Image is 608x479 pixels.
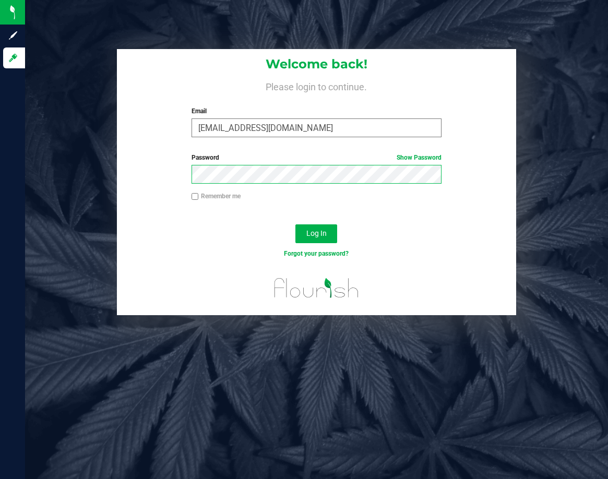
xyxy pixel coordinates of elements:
[267,269,366,307] img: flourish_logo.svg
[117,79,516,92] h4: Please login to continue.
[192,106,442,116] label: Email
[192,154,219,161] span: Password
[192,193,199,200] input: Remember me
[284,250,349,257] a: Forgot your password?
[8,30,18,41] inline-svg: Sign up
[397,154,442,161] a: Show Password
[8,53,18,63] inline-svg: Log in
[117,57,516,71] h1: Welcome back!
[306,229,327,237] span: Log In
[192,191,241,201] label: Remember me
[295,224,337,243] button: Log In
